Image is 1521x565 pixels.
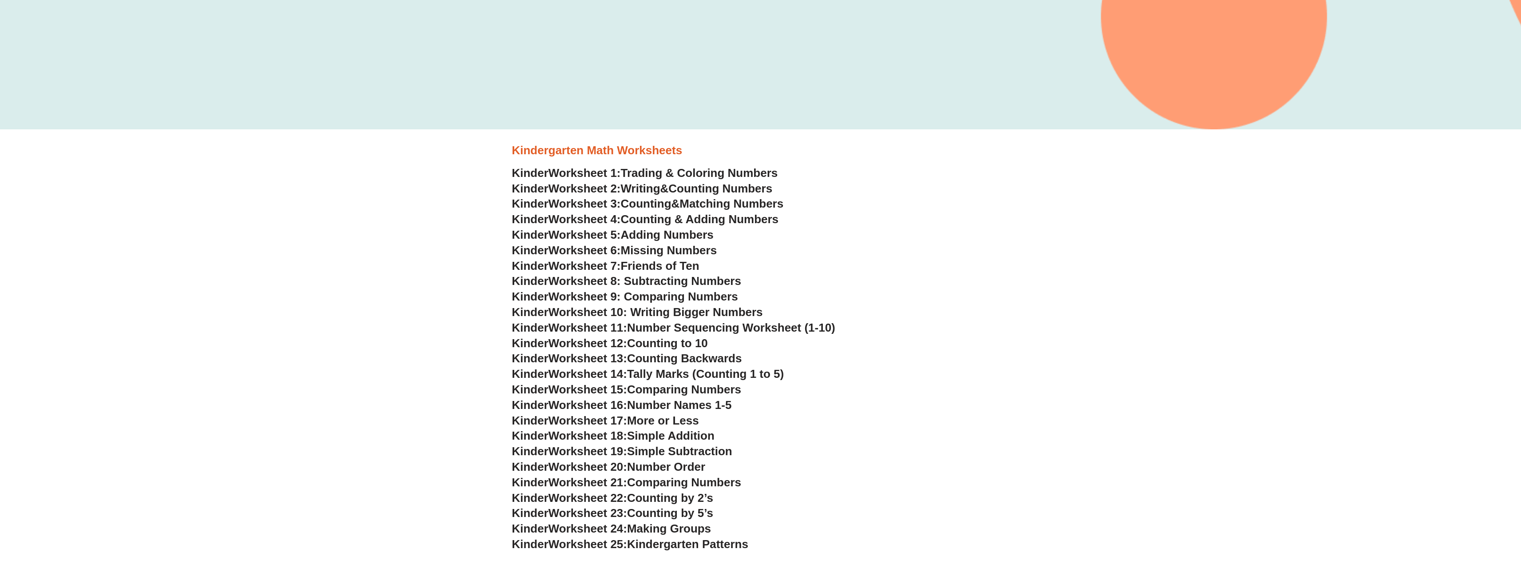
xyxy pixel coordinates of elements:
[512,321,548,334] span: Kinder
[627,398,731,412] span: Number Names 1-5
[512,537,548,551] span: Kinder
[627,476,741,489] span: Comparing Numbers
[627,429,715,442] span: Simple Addition
[548,491,627,505] span: Worksheet 22:
[627,522,711,535] span: Making Groups
[627,367,784,381] span: Tally Marks (Counting 1 to 5)
[627,460,705,473] span: Number Order
[512,445,548,458] span: Kinder
[512,244,717,257] a: KinderWorksheet 6:Missing Numbers
[627,414,699,427] span: More or Less
[512,166,778,180] a: KinderWorksheet 1:Trading & Coloring Numbers
[668,182,772,195] span: Counting Numbers
[512,182,548,195] span: Kinder
[621,197,671,210] span: Counting
[512,228,714,241] a: KinderWorksheet 5:Adding Numbers
[512,182,773,195] a: KinderWorksheet 2:Writing&Counting Numbers
[1373,465,1521,565] iframe: Chat Widget
[512,398,548,412] span: Kinder
[512,197,548,210] span: Kinder
[548,166,621,180] span: Worksheet 1:
[512,429,548,442] span: Kinder
[627,537,748,551] span: Kindergarten Patterns
[512,228,548,241] span: Kinder
[512,290,548,303] span: Kinder
[627,352,742,365] span: Counting Backwards
[512,274,548,288] span: Kinder
[621,244,717,257] span: Missing Numbers
[548,429,627,442] span: Worksheet 18:
[548,290,738,303] span: Worksheet 9: Comparing Numbers
[679,197,783,210] span: Matching Numbers
[512,491,548,505] span: Kinder
[512,383,548,396] span: Kinder
[512,414,548,427] span: Kinder
[512,460,548,473] span: Kinder
[548,398,627,412] span: Worksheet 16:
[548,259,621,272] span: Worksheet 7:
[621,228,714,241] span: Adding Numbers
[512,337,548,350] span: Kinder
[512,305,548,319] span: Kinder
[548,414,627,427] span: Worksheet 17:
[621,259,699,272] span: Friends of Ten
[548,182,621,195] span: Worksheet 2:
[621,212,779,226] span: Counting & Adding Numbers
[621,166,778,180] span: Trading & Coloring Numbers
[512,367,548,381] span: Kinder
[627,383,741,396] span: Comparing Numbers
[548,445,627,458] span: Worksheet 19:
[548,321,627,334] span: Worksheet 11:
[548,305,763,319] span: Worksheet 10: Writing Bigger Numbers
[548,212,621,226] span: Worksheet 4:
[621,182,660,195] span: Writing
[512,166,548,180] span: Kinder
[627,445,732,458] span: Simple Subtraction
[548,460,627,473] span: Worksheet 20:
[548,337,627,350] span: Worksheet 12:
[548,476,627,489] span: Worksheet 21:
[512,197,784,210] a: KinderWorksheet 3:Counting&Matching Numbers
[548,522,627,535] span: Worksheet 24:
[512,476,548,489] span: Kinder
[548,352,627,365] span: Worksheet 13:
[548,244,621,257] span: Worksheet 6:
[512,259,699,272] a: KinderWorksheet 7:Friends of Ten
[627,321,835,334] span: Number Sequencing Worksheet (1-10)
[548,506,627,520] span: Worksheet 23:
[548,367,627,381] span: Worksheet 14:
[512,143,1009,158] h3: Kindergarten Math Worksheets
[512,212,548,226] span: Kinder
[512,506,548,520] span: Kinder
[548,228,621,241] span: Worksheet 5:
[512,522,548,535] span: Kinder
[627,506,713,520] span: Counting by 5’s
[627,491,713,505] span: Counting by 2’s
[512,274,741,288] a: KinderWorksheet 8: Subtracting Numbers
[512,305,763,319] a: KinderWorksheet 10: Writing Bigger Numbers
[548,383,627,396] span: Worksheet 15:
[512,244,548,257] span: Kinder
[548,197,621,210] span: Worksheet 3:
[512,259,548,272] span: Kinder
[512,212,779,226] a: KinderWorksheet 4:Counting & Adding Numbers
[548,537,627,551] span: Worksheet 25:
[512,290,738,303] a: KinderWorksheet 9: Comparing Numbers
[627,337,708,350] span: Counting to 10
[548,274,741,288] span: Worksheet 8: Subtracting Numbers
[512,352,548,365] span: Kinder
